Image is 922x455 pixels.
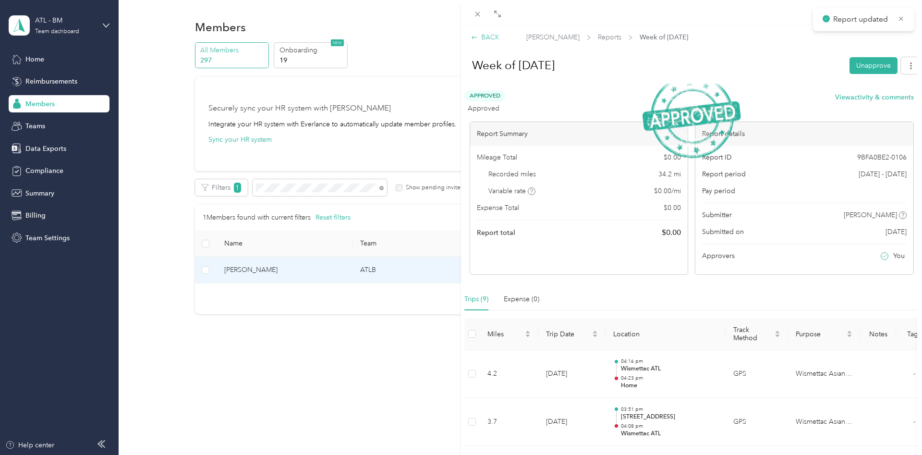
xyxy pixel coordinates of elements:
[726,350,788,398] td: GPS
[462,54,843,77] h1: Week of August 18 2025
[464,90,505,101] span: Approved
[477,228,515,238] span: Report total
[702,169,746,179] span: Report period
[726,318,788,350] th: Track Method
[470,122,688,146] div: Report Summary
[835,92,914,102] button: Viewactivity & comments
[488,186,535,196] span: Variable rate
[833,13,891,25] p: Report updated
[592,329,598,335] span: caret-up
[480,318,538,350] th: Miles
[526,32,580,42] span: [PERSON_NAME]
[796,330,845,338] span: Purpose
[857,152,907,162] span: 9BFA0BE2-0106
[504,294,539,305] div: Expense (0)
[621,423,718,430] p: 04:08 pm
[859,169,907,179] span: [DATE] - [DATE]
[621,375,718,381] p: 04:23 pm
[702,227,744,237] span: Submitted on
[726,398,788,446] td: GPS
[702,186,735,196] span: Pay period
[538,350,606,398] td: [DATE]
[471,32,499,42] div: BACK
[695,122,913,146] div: Report details
[487,330,523,338] span: Miles
[592,333,598,339] span: caret-down
[546,330,590,338] span: Trip Date
[480,398,538,446] td: 3.7
[913,369,915,378] span: -
[658,169,681,179] span: 34.2 mi
[847,329,852,335] span: caret-up
[788,398,860,446] td: Wismettac Asian Foods
[480,350,538,398] td: 4.2
[538,318,606,350] th: Trip Date
[664,203,681,213] span: $ 0.00
[775,333,780,339] span: caret-down
[654,186,681,196] span: $ 0.00 / mi
[868,401,922,455] iframe: Everlance-gr Chat Button Frame
[538,398,606,446] td: [DATE]
[860,318,896,350] th: Notes
[788,318,860,350] th: Purpose
[488,169,536,179] span: Recorded miles
[643,74,741,158] img: ApprovedStamp
[662,227,681,238] span: $ 0.00
[477,152,517,162] span: Mileage Total
[621,381,718,390] p: Home
[598,32,621,42] span: Reports
[525,333,531,339] span: caret-down
[621,406,718,413] p: 03:51 pm
[640,32,688,42] span: Week of [DATE]
[788,350,860,398] td: Wismettac Asian Foods
[525,329,531,335] span: caret-up
[621,430,718,438] p: Wismettac ATL
[477,203,519,213] span: Expense Total
[606,318,726,350] th: Location
[849,57,898,74] button: Unapprove
[702,210,732,220] span: Submitter
[702,251,735,261] span: Approvers
[733,326,773,342] span: Track Method
[464,294,488,305] div: Trips (9)
[886,227,907,237] span: [DATE]
[847,333,852,339] span: caret-down
[621,413,718,421] p: [STREET_ADDRESS]
[468,103,499,113] span: Approved
[844,210,897,220] span: [PERSON_NAME]
[621,358,718,365] p: 04:16 pm
[775,329,780,335] span: caret-up
[893,251,905,261] span: You
[621,365,718,373] p: Wismettac ATL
